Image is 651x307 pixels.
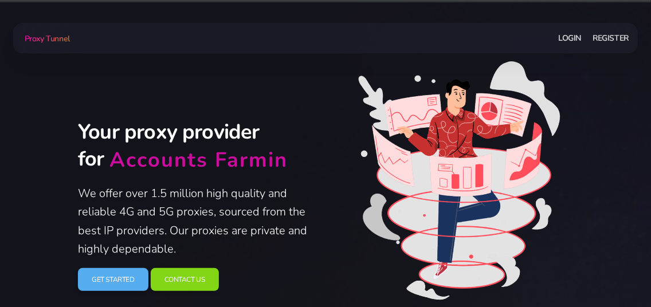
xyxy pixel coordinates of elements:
a: Proxy Tunnel [22,29,70,48]
h2: Your proxy provider for [78,119,319,175]
a: Contact Us [151,268,219,292]
a: Login [558,27,581,49]
a: Get Started [78,268,148,292]
a: Register [593,27,629,49]
iframe: Webchat Widget [482,120,637,293]
p: We offer over 1.5 million high quality and reliable 4G and 5G proxies, sourced from the best IP p... [78,184,319,259]
div: Accounts Farmin [109,147,288,174]
span: Proxy Tunnel [25,33,70,44]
